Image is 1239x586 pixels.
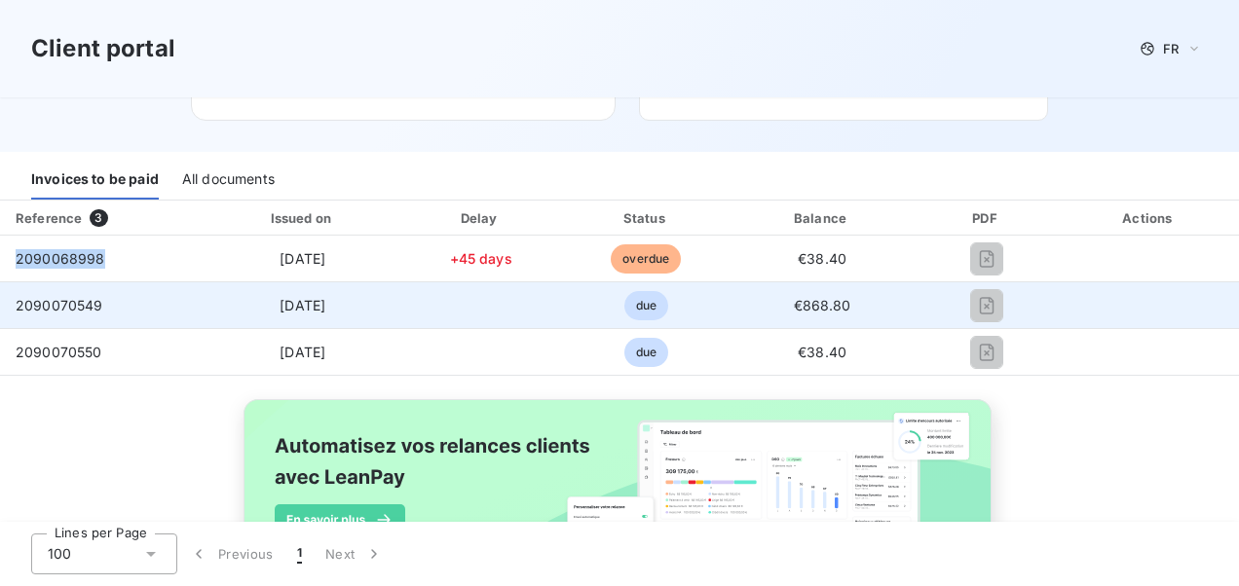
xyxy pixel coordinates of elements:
[798,344,846,360] span: €38.40
[16,297,103,313] span: 2090070549
[1163,41,1179,56] span: FR
[314,533,395,574] button: Next
[1064,208,1235,228] div: Actions
[280,297,325,313] span: [DATE]
[31,159,159,200] div: Invoices to be paid
[280,250,325,267] span: [DATE]
[611,244,681,274] span: overdue
[794,297,851,313] span: €868.80
[90,209,107,227] span: 3
[798,250,846,267] span: €38.40
[624,338,668,367] span: due
[31,31,175,66] h3: Client portal
[177,533,285,574] button: Previous
[280,344,325,360] span: [DATE]
[182,159,275,200] div: All documents
[16,210,82,226] div: Reference
[624,291,668,320] span: due
[566,208,727,228] div: Status
[285,533,314,574] button: 1
[734,208,910,228] div: Balance
[16,344,102,360] span: 2090070550
[16,250,105,267] span: 2090068998
[404,208,558,228] div: Delay
[297,544,302,564] span: 1
[450,250,512,267] span: +45 days
[209,208,396,228] div: Issued on
[918,208,1055,228] div: PDF
[48,544,71,564] span: 100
